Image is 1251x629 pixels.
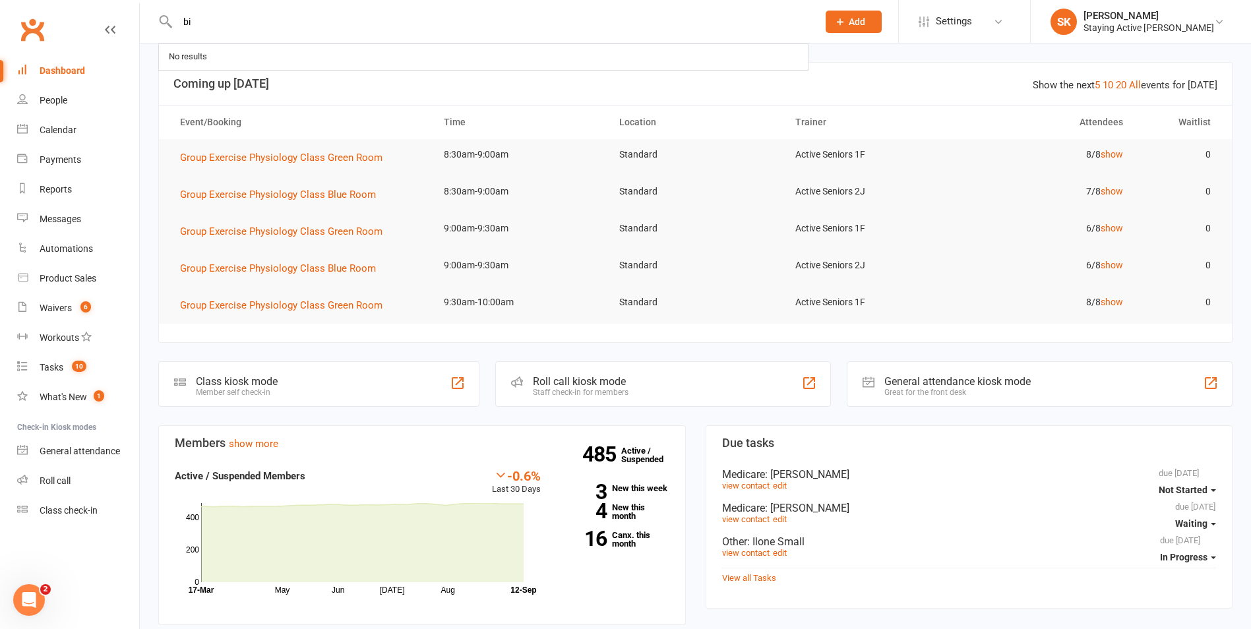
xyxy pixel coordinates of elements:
[17,56,139,86] a: Dashboard
[722,468,1217,481] div: Medicare
[80,301,91,313] span: 6
[1159,478,1216,502] button: Not Started
[180,152,382,164] span: Group Exercise Physiology Class Green Room
[607,176,783,207] td: Standard
[722,548,770,558] a: view contact
[40,273,96,284] div: Product Sales
[783,213,959,244] td: Active Seniors 1F
[1135,287,1223,318] td: 0
[180,262,376,274] span: Group Exercise Physiology Class Blue Room
[13,584,45,616] iframe: Intercom live chat
[196,375,278,388] div: Class kiosk mode
[17,204,139,234] a: Messages
[1135,176,1223,207] td: 0
[40,362,63,373] div: Tasks
[17,353,139,382] a: Tasks 10
[40,584,51,595] span: 2
[1129,79,1141,91] a: All
[1033,77,1217,93] div: Show the next events for [DATE]
[432,213,607,244] td: 9:00am-9:30am
[607,105,783,139] th: Location
[747,535,805,548] span: : Ilone Small
[180,299,382,311] span: Group Exercise Physiology Class Green Room
[773,514,787,524] a: edit
[17,145,139,175] a: Payments
[1135,250,1223,281] td: 0
[561,501,607,521] strong: 4
[40,475,71,486] div: Roll call
[180,224,392,239] button: Group Exercise Physiology Class Green Room
[1135,139,1223,170] td: 0
[959,213,1134,244] td: 6/8
[561,531,669,548] a: 16Canx. this month
[94,390,104,402] span: 1
[180,189,376,200] span: Group Exercise Physiology Class Blue Room
[180,297,392,313] button: Group Exercise Physiology Class Green Room
[783,250,959,281] td: Active Seniors 2J
[40,125,76,135] div: Calendar
[40,154,81,165] div: Payments
[607,287,783,318] td: Standard
[40,505,98,516] div: Class check-in
[533,388,628,397] div: Staff check-in for members
[1083,22,1214,34] div: Staying Active [PERSON_NAME]
[765,502,849,514] span: : [PERSON_NAME]
[40,95,67,105] div: People
[783,139,959,170] td: Active Seniors 1F
[722,535,1217,548] div: Other
[40,243,93,254] div: Automations
[783,287,959,318] td: Active Seniors 1F
[40,303,72,313] div: Waivers
[17,86,139,115] a: People
[959,250,1134,281] td: 6/8
[1160,545,1216,569] button: In Progress
[1101,149,1123,160] a: show
[229,438,278,450] a: show more
[432,176,607,207] td: 8:30am-9:00am
[180,150,392,165] button: Group Exercise Physiology Class Green Room
[959,105,1134,139] th: Attendees
[1095,79,1100,91] a: 5
[1116,79,1126,91] a: 20
[621,436,679,473] a: 485Active / Suspended
[17,436,139,466] a: General attendance kiosk mode
[196,388,278,397] div: Member self check-in
[17,115,139,145] a: Calendar
[17,496,139,525] a: Class kiosk mode
[959,139,1134,170] td: 8/8
[17,323,139,353] a: Workouts
[40,332,79,343] div: Workouts
[561,529,607,549] strong: 16
[17,264,139,293] a: Product Sales
[533,375,628,388] div: Roll call kiosk mode
[561,482,607,502] strong: 3
[773,548,787,558] a: edit
[1103,79,1113,91] a: 10
[561,503,669,520] a: 4New this month
[783,105,959,139] th: Trainer
[40,65,85,76] div: Dashboard
[1101,297,1123,307] a: show
[492,468,541,496] div: Last 30 Days
[722,481,770,491] a: view contact
[168,105,432,139] th: Event/Booking
[959,287,1134,318] td: 8/8
[783,176,959,207] td: Active Seniors 2J
[765,468,849,481] span: : [PERSON_NAME]
[165,47,211,67] div: No results
[884,375,1031,388] div: General attendance kiosk mode
[849,16,865,27] span: Add
[40,446,120,456] div: General attendance
[1175,518,1207,529] span: Waiting
[432,287,607,318] td: 9:30am-10:00am
[722,514,770,524] a: view contact
[17,382,139,412] a: What's New1
[17,293,139,323] a: Waivers 6
[607,213,783,244] td: Standard
[1135,213,1223,244] td: 0
[773,481,787,491] a: edit
[936,7,972,36] span: Settings
[1101,223,1123,233] a: show
[959,176,1134,207] td: 7/8
[16,13,49,46] a: Clubworx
